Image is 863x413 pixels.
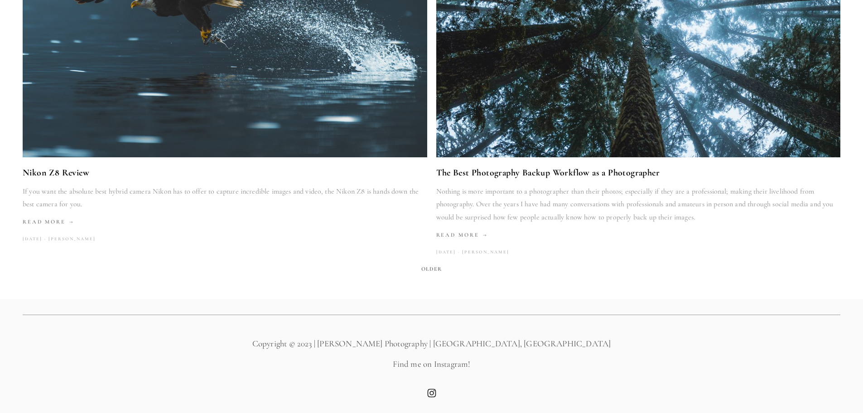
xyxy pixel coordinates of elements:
a: Nikon Z8 Review [23,165,427,180]
a: The Best Photography Backup Workflow as a Photographer [436,165,841,180]
p: Nothing is more important to a photographer than their photos; especially if they are a professio... [436,185,841,224]
a: [PERSON_NAME] [456,246,509,258]
time: [DATE] [436,246,456,258]
a: Read More [436,228,841,242]
p: Find me on Instagram! [23,358,840,370]
a: [PERSON_NAME] [42,233,96,245]
time: [DATE] [23,233,42,245]
p: If you want the absolute best hybrid camera Nikon has to offer to capture incredible images and v... [23,185,427,211]
span: Read More [436,232,488,238]
a: Instagram [427,389,436,398]
p: Copyright © 2023 | [PERSON_NAME] Photography | [GEOGRAPHIC_DATA], [GEOGRAPHIC_DATA] [23,338,840,350]
a: Read More [23,215,427,228]
a: Older [414,258,449,278]
span: Read More [23,219,74,225]
span: Older [418,262,445,275]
